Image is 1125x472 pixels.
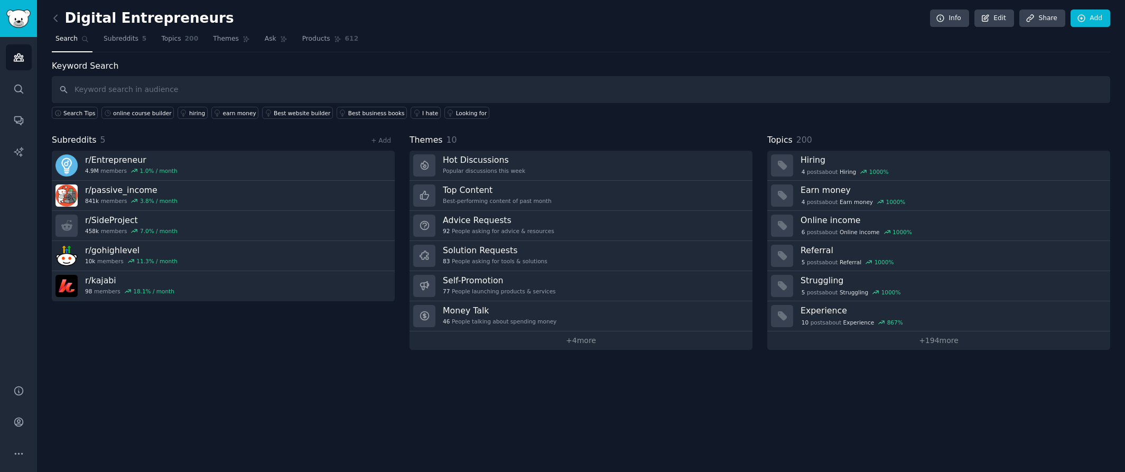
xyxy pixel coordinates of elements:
div: 1000 % [875,258,894,266]
img: passive_income [55,184,78,207]
a: r/passive_income841kmembers3.8% / month [52,181,395,211]
span: Search Tips [63,109,96,117]
span: 5 [802,289,805,296]
a: Add [1071,10,1110,27]
div: Best business books [348,109,405,117]
span: Topics [767,134,793,147]
span: Themes [410,134,443,147]
h3: Money Talk [443,305,556,316]
h3: r/ kajabi [85,275,174,286]
span: 83 [443,257,450,265]
a: Looking for [444,107,489,119]
div: online course builder [113,109,171,117]
span: 4 [802,168,805,175]
a: Solution Requests83People asking for tools & solutions [410,241,752,271]
h3: Experience [801,305,1103,316]
h3: Online income [801,215,1103,226]
div: 1.0 % / month [140,167,178,174]
div: post s about [801,318,904,327]
div: People asking for tools & solutions [443,257,547,265]
h3: Earn money [801,184,1103,196]
span: 5 [802,258,805,266]
div: 867 % [887,319,903,326]
a: + Add [371,137,391,144]
div: post s about [801,257,895,267]
a: Self-Promotion77People launching products & services [410,271,752,301]
div: hiring [189,109,205,117]
a: earn money [211,107,259,119]
span: Subreddits [104,34,138,44]
span: 4 [802,198,805,206]
a: Referral5postsaboutReferral1000% [767,241,1110,271]
span: Referral [840,258,861,266]
a: I hate [411,107,441,119]
img: gohighlevel [55,245,78,267]
a: r/gohighlevel10kmembers11.3% / month [52,241,395,271]
div: Best-performing content of past month [443,197,552,205]
a: Topics200 [157,31,202,52]
span: 77 [443,288,450,295]
span: 200 [796,135,812,145]
h3: r/ Entrepreneur [85,154,178,165]
div: post s about [801,197,906,207]
span: 6 [802,228,805,236]
a: r/kajabi98members18.1% / month [52,271,395,301]
a: Edit [974,10,1014,27]
h3: Self-Promotion [443,275,556,286]
div: Looking for [456,109,487,117]
div: 11.3 % / month [136,257,178,265]
div: Best website builder [274,109,330,117]
span: Hiring [840,168,856,175]
span: Themes [213,34,239,44]
a: +194more [767,331,1110,350]
input: Keyword search in audience [52,76,1110,103]
a: Subreddits5 [100,31,150,52]
h3: Struggling [801,275,1103,286]
span: Experience [843,319,875,326]
div: People launching products & services [443,288,556,295]
a: Struggling5postsaboutStruggling1000% [767,271,1110,301]
a: Ask [261,31,291,52]
a: Search [52,31,92,52]
a: Online income6postsaboutOnline income1000% [767,211,1110,241]
a: Products612 [299,31,362,52]
span: 10 [447,135,457,145]
div: members [85,197,178,205]
span: Search [55,34,78,44]
span: Online income [840,228,880,236]
img: GummySearch logo [6,10,31,28]
span: Subreddits [52,134,97,147]
span: 10 [802,319,808,326]
a: Hiring4postsaboutHiring1000% [767,151,1110,181]
span: 92 [443,227,450,235]
div: post s about [801,227,913,237]
a: Best business books [337,107,407,119]
a: Share [1019,10,1065,27]
div: members [85,257,178,265]
h3: Hot Discussions [443,154,525,165]
h3: Hiring [801,154,1103,165]
div: members [85,288,174,295]
div: post s about [801,288,901,297]
span: 200 [185,34,199,44]
span: 5 [142,34,147,44]
h3: Referral [801,245,1103,256]
a: Experience10postsaboutExperience867% [767,301,1110,331]
a: r/Entrepreneur4.9Mmembers1.0% / month [52,151,395,181]
h3: r/ SideProject [85,215,178,226]
span: Topics [161,34,181,44]
span: 612 [345,34,359,44]
a: r/SideProject458kmembers7.0% / month [52,211,395,241]
div: 1000 % [886,198,906,206]
span: Earn money [840,198,873,206]
div: 1000 % [869,168,889,175]
a: Hot DiscussionsPopular discussions this week [410,151,752,181]
h3: r/ passive_income [85,184,178,196]
div: Popular discussions this week [443,167,525,174]
h3: r/ gohighlevel [85,245,178,256]
a: +4more [410,331,752,350]
span: 98 [85,288,92,295]
span: 841k [85,197,99,205]
span: 4.9M [85,167,99,174]
a: hiring [178,107,208,119]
